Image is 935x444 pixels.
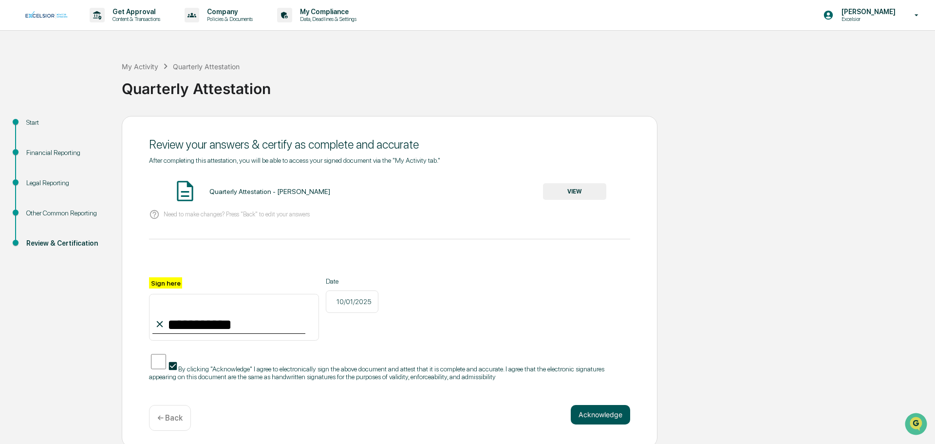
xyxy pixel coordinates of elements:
button: VIEW [543,183,606,200]
p: Content & Transactions [105,16,165,22]
div: 🔎 [10,142,18,150]
div: 10/01/2025 [326,290,378,313]
a: 🗄️Attestations [67,119,125,136]
button: Start new chat [166,77,177,89]
p: Policies & Documents [199,16,258,22]
span: Preclearance [19,123,63,133]
div: Start new chat [33,75,160,84]
div: 🗄️ [71,124,78,132]
label: Sign here [149,277,182,289]
p: [PERSON_NAME] [834,8,900,16]
span: After completing this attestation, you will be able to access your signed document via the "My Ac... [149,156,440,164]
p: My Compliance [292,8,361,16]
p: How can we help? [10,20,177,36]
p: Get Approval [105,8,165,16]
div: Other Common Reporting [26,208,106,218]
p: Company [199,8,258,16]
div: 🖐️ [10,124,18,132]
div: Start [26,117,106,128]
div: Review & Certification [26,238,106,249]
div: Legal Reporting [26,178,106,188]
div: Quarterly Attestation - [PERSON_NAME] [209,188,330,195]
div: Quarterly Attestation [173,62,240,71]
a: Powered byPylon [69,165,118,173]
input: By clicking "Acknowledge" I agree to electronically sign the above document and attest that it is... [151,352,166,371]
p: ← Back [157,413,183,423]
p: Excelsior [834,16,900,22]
img: Document Icon [173,179,197,203]
label: Date [326,277,378,285]
span: Pylon [97,165,118,173]
div: Financial Reporting [26,148,106,158]
a: 🔎Data Lookup [6,137,65,155]
span: Data Lookup [19,141,61,151]
iframe: Open customer support [904,412,930,438]
span: Attestations [80,123,121,133]
button: Acknowledge [571,405,630,425]
div: We're available if you need us! [33,84,123,92]
p: Need to make changes? Press "Back" to edit your answers [164,211,310,218]
img: 1746055101610-c473b297-6a78-478c-a979-82029cc54cd1 [10,75,27,92]
div: Quarterly Attestation [122,72,930,97]
p: Data, Deadlines & Settings [292,16,361,22]
a: 🖐️Preclearance [6,119,67,136]
img: logo [23,11,70,19]
div: My Activity [122,62,158,71]
span: By clicking "Acknowledge" I agree to electronically sign the above document and attest that it is... [149,365,604,381]
div: Review your answers & certify as complete and accurate [149,137,630,152]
